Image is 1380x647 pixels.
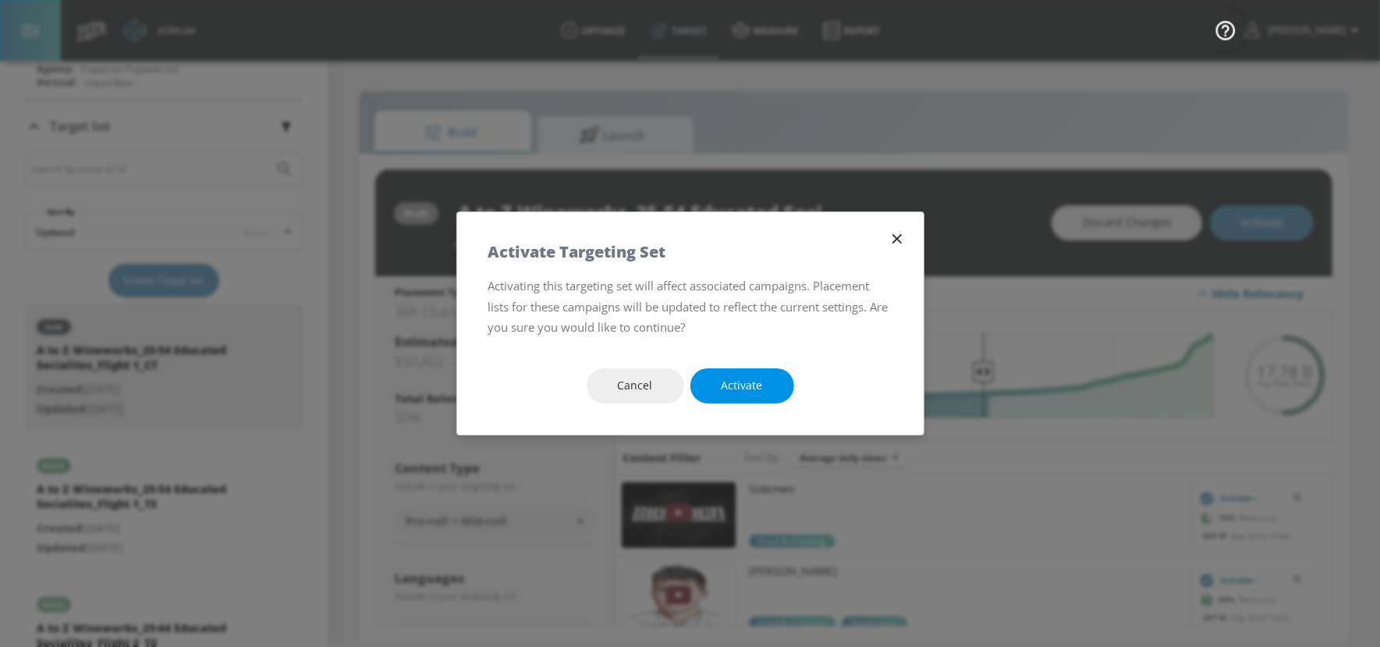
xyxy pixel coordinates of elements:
button: Cancel [587,368,684,403]
p: Activating this targeting set will affect associated campaigns. Placement lists for these campaig... [488,276,892,337]
span: Cancel [618,376,653,396]
span: Activate [722,376,763,396]
button: Activate [690,368,794,403]
h5: Activate Targeting Set [488,244,666,260]
button: Open Resource Center [1204,8,1247,52]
